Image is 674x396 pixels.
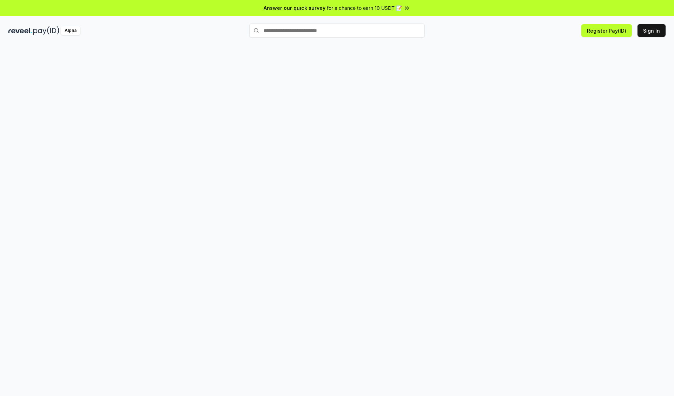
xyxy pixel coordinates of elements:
span: Answer our quick survey [264,4,325,12]
span: for a chance to earn 10 USDT 📝 [327,4,402,12]
div: Alpha [61,26,80,35]
button: Sign In [637,24,666,37]
img: pay_id [33,26,59,35]
img: reveel_dark [8,26,32,35]
button: Register Pay(ID) [581,24,632,37]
